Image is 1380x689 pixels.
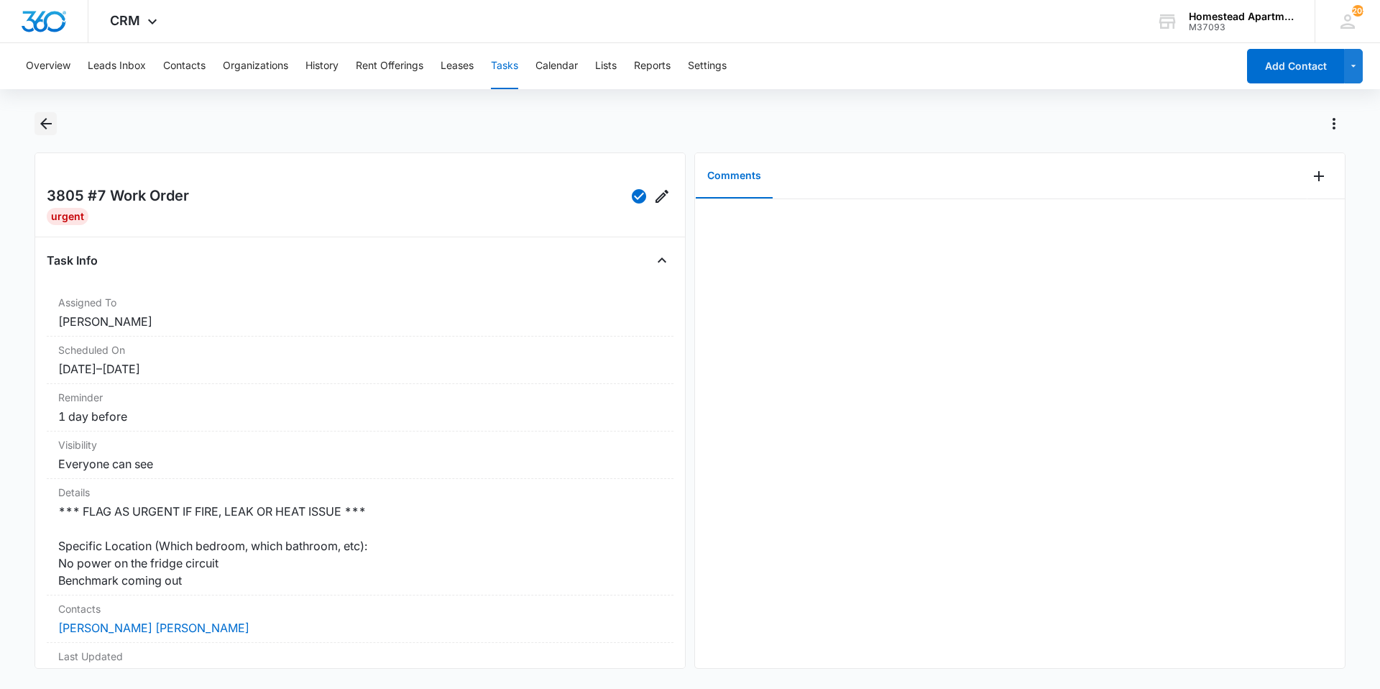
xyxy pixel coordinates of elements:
dt: Last Updated [58,649,662,664]
span: 205 [1352,5,1363,17]
button: Comments [696,154,773,199]
button: Rent Offerings [356,43,423,89]
dd: 1 day before [58,408,662,425]
button: Reports [634,43,671,89]
dd: *** FLAG AS URGENT IF FIRE, LEAK OR HEAT ISSUE *** Specific Location (Which bedroom, which bathro... [58,503,662,589]
button: Add Contact [1247,49,1344,83]
dd: Everyone can see [58,455,662,473]
button: Calendar [535,43,578,89]
dd: [PERSON_NAME] [58,313,662,330]
button: Lists [595,43,617,89]
dt: Scheduled On [58,342,662,357]
div: Details*** FLAG AS URGENT IF FIRE, LEAK OR HEAT ISSUE *** Specific Location (Which bedroom, which... [47,479,673,596]
button: Leases [441,43,474,89]
button: History [305,43,339,89]
button: Back [34,112,57,135]
button: Tasks [491,43,518,89]
dt: Contacts [58,601,662,616]
button: Settings [688,43,727,89]
div: Scheduled On[DATE]–[DATE] [47,337,673,384]
button: Leads Inbox [88,43,146,89]
button: Contacts [163,43,206,89]
dd: [DATE] [58,667,662,684]
div: VisibilityEveryone can see [47,432,673,479]
div: Assigned To[PERSON_NAME] [47,289,673,337]
dt: Reminder [58,390,662,405]
h2: 3805 #7 Work Order [47,185,189,208]
button: Actions [1322,112,1345,135]
span: CRM [110,13,140,28]
button: Add Comment [1307,165,1330,188]
button: Close [650,249,673,272]
button: Edit [650,185,673,208]
button: Overview [26,43,70,89]
div: Contacts[PERSON_NAME] [PERSON_NAME] [47,596,673,643]
div: account name [1189,11,1294,22]
h4: Task Info [47,252,98,269]
dt: Details [58,485,662,500]
a: [PERSON_NAME] [PERSON_NAME] [58,621,249,635]
button: Organizations [223,43,288,89]
dt: Visibility [58,437,662,452]
div: Reminder1 day before [47,384,673,432]
div: notifications count [1352,5,1363,17]
div: Urgent [47,208,88,225]
dd: [DATE] – [DATE] [58,360,662,378]
div: account id [1189,22,1294,32]
dt: Assigned To [58,295,662,310]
